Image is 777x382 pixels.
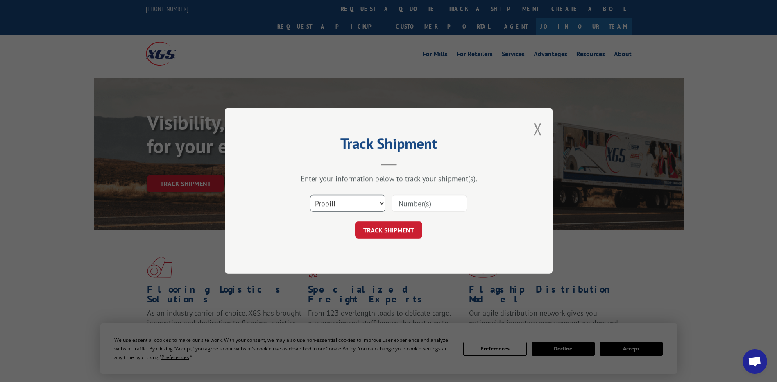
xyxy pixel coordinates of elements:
div: Open chat [743,349,767,374]
div: Enter your information below to track your shipment(s). [266,174,512,184]
button: TRACK SHIPMENT [355,222,422,239]
button: Close modal [533,118,542,140]
h2: Track Shipment [266,138,512,153]
input: Number(s) [392,195,467,212]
